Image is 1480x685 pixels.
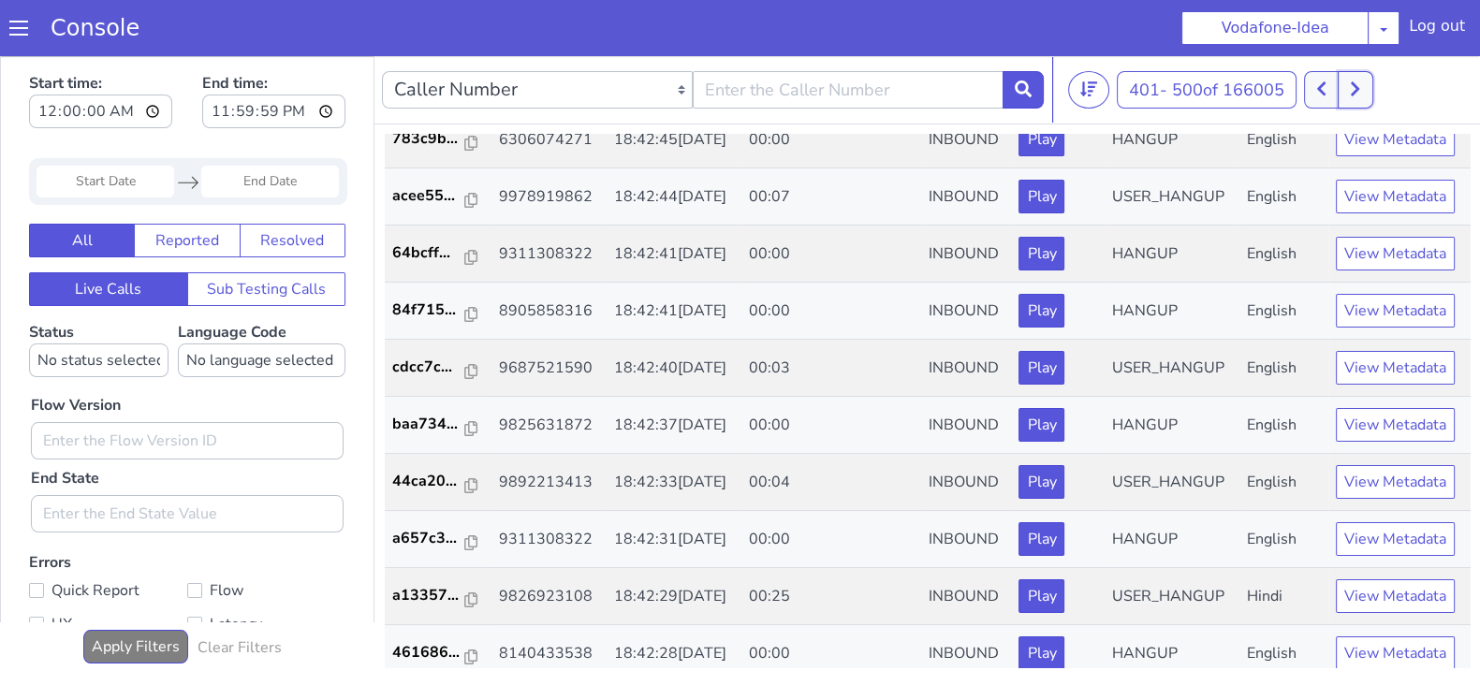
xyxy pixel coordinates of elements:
p: 783c9b... [392,71,465,94]
label: UX [29,555,187,581]
td: 9978919862 [491,112,607,169]
td: 18:42:40[DATE] [607,284,741,341]
td: USER_HANGUP [1105,398,1239,455]
button: Apply Filters [83,574,188,607]
p: 84f715... [392,242,465,265]
td: English [1239,112,1328,169]
a: 44ca20... [392,414,484,436]
button: View Metadata [1336,352,1455,386]
button: View Metadata [1336,409,1455,443]
td: HANGUP [1105,455,1239,512]
input: Enter the End State Value [31,439,344,476]
label: Flow Version [31,338,121,360]
button: Play [1018,466,1064,500]
input: Start time: [29,38,172,72]
button: Play [1018,523,1064,557]
select: Status [29,287,169,321]
td: 00:03 [741,284,922,341]
td: HANGUP [1105,569,1239,626]
td: English [1239,455,1328,512]
td: INBOUND [921,341,1011,398]
td: 18:42:33[DATE] [607,398,741,455]
button: View Metadata [1336,580,1455,614]
td: 18:42:28[DATE] [607,569,741,626]
label: Latency [187,555,345,581]
a: 84f715... [392,242,484,265]
button: Resolved [240,168,345,201]
td: Hindi [1239,512,1328,569]
td: English [1239,169,1328,226]
td: 00:00 [741,455,922,512]
a: 64bcff... [392,185,484,208]
button: 401- 500of 166005 [1117,15,1297,52]
button: Play [1018,181,1064,214]
a: a13357... [392,528,484,550]
input: Start Date [37,109,174,141]
td: 00:04 [741,398,922,455]
td: 00:25 [741,512,922,569]
td: HANGUP [1105,226,1239,284]
label: Quick Report [29,521,187,547]
td: 00:07 [741,112,922,169]
button: Play [1018,409,1064,443]
td: HANGUP [1105,169,1239,226]
p: acee55... [392,128,465,151]
td: English [1239,341,1328,398]
td: HANGUP [1105,55,1239,112]
a: a657c3... [392,471,484,493]
td: 9825631872 [491,341,607,398]
td: 18:42:31[DATE] [607,455,741,512]
td: USER_HANGUP [1105,112,1239,169]
td: 18:42:29[DATE] [607,512,741,569]
input: End Date [201,109,339,141]
td: INBOUND [921,226,1011,284]
td: HANGUP [1105,341,1239,398]
td: 00:00 [741,55,922,112]
td: English [1239,226,1328,284]
td: English [1239,284,1328,341]
button: Play [1018,352,1064,386]
td: 8905858316 [491,226,607,284]
td: 8140433538 [491,569,607,626]
p: 64bcff... [392,185,465,208]
a: acee55... [392,128,484,151]
td: 18:42:45[DATE] [607,55,741,112]
label: Start time: [29,10,172,78]
td: 18:42:44[DATE] [607,112,741,169]
button: View Metadata [1336,66,1455,100]
button: Play [1018,295,1064,328]
label: End time: [202,10,345,78]
button: Reported [134,168,240,201]
a: baa734... [392,357,484,379]
div: Log out [1409,15,1465,45]
input: Enter the Caller Number [693,15,1004,52]
a: 783c9b... [392,71,484,94]
select: Language Code [178,287,345,321]
td: 18:42:37[DATE] [607,341,741,398]
td: 9892213413 [491,398,607,455]
p: cdcc7c... [392,299,465,322]
td: INBOUND [921,169,1011,226]
td: 18:42:41[DATE] [607,226,741,284]
p: a657c3... [392,471,465,493]
button: View Metadata [1336,466,1455,500]
td: 00:00 [741,169,922,226]
button: View Metadata [1336,181,1455,214]
td: 00:00 [741,569,922,626]
button: Play [1018,66,1064,100]
td: INBOUND [921,512,1011,569]
button: Play [1018,238,1064,271]
td: English [1239,55,1328,112]
input: Enter the Flow Version ID [31,366,344,403]
a: Console [28,15,162,41]
td: INBOUND [921,455,1011,512]
button: View Metadata [1336,523,1455,557]
p: 44ca20... [392,414,465,436]
p: 461686... [392,585,465,607]
label: End State [31,411,99,433]
button: Play [1018,124,1064,157]
label: Status [29,266,169,321]
h6: Clear Filters [198,583,282,601]
span: 500 of 166005 [1172,22,1284,45]
td: 9311308322 [491,455,607,512]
